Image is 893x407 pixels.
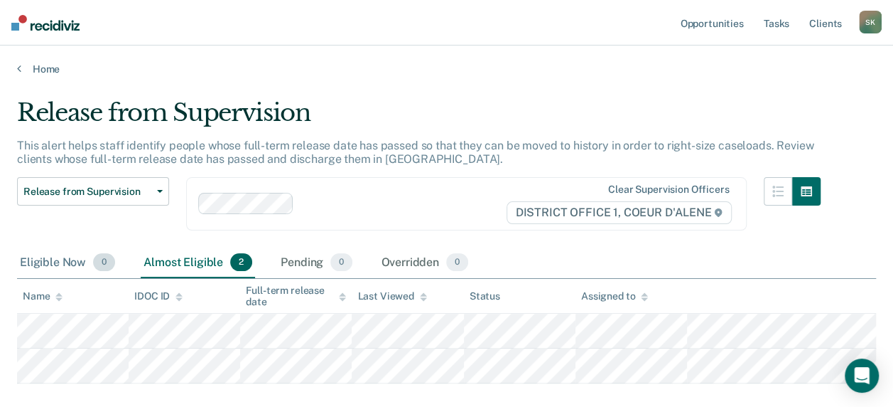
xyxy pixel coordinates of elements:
[859,11,882,33] button: SK
[23,186,151,198] span: Release from Supervision
[134,290,183,302] div: IDOC ID
[17,63,876,75] a: Home
[470,290,500,302] div: Status
[378,248,471,279] div: Overridden0
[17,248,118,279] div: Eligible Now0
[246,285,346,309] div: Full-term release date
[330,253,352,272] span: 0
[93,253,115,272] span: 0
[278,248,355,279] div: Pending0
[141,248,255,279] div: Almost Eligible2
[581,290,648,302] div: Assigned to
[859,11,882,33] div: S K
[17,139,813,166] p: This alert helps staff identify people whose full-term release date has passed so that they can b...
[17,177,169,206] button: Release from Supervision
[11,15,80,31] img: Recidiviz
[23,290,63,302] div: Name
[230,253,252,272] span: 2
[357,290,426,302] div: Last Viewed
[446,253,468,272] span: 0
[17,98,821,139] div: Release from Supervision
[845,359,879,393] div: Open Intercom Messenger
[507,201,732,224] span: DISTRICT OFFICE 1, COEUR D'ALENE
[608,184,729,196] div: Clear supervision officers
